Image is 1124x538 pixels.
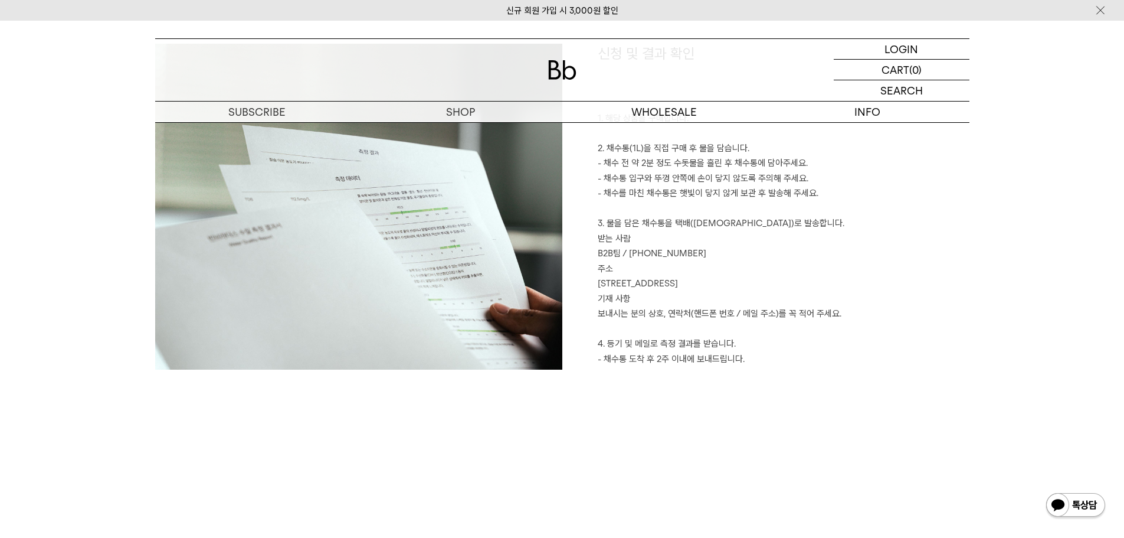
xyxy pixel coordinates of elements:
p: WHOLESALE [562,102,766,122]
a: CART (0) [834,60,969,80]
p: SEARCH [880,80,923,101]
p: 1. 해당 상품을 구매합니다. 2. 채수통(1L)을 직접 구매 후 물을 담습니다. - 채수 전 약 2분 정도 수돗물을 흘린 후 채수통에 담아주세요. - 채수통 입구와 뚜껑 안... [598,111,969,382]
a: LOGIN [834,39,969,60]
a: SUBSCRIBE [155,102,359,122]
p: INFO [766,102,969,122]
img: 카카오톡 채널 1:1 채팅 버튼 [1045,492,1106,520]
p: (0) [909,60,922,80]
a: 신규 회원 가입 시 3,000원 할인 [506,5,618,16]
p: LOGIN [884,39,918,59]
img: DSC08613_113542.jpg [155,44,562,370]
a: SHOP [359,102,562,122]
img: 로고 [548,60,576,80]
p: CART [881,60,909,80]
